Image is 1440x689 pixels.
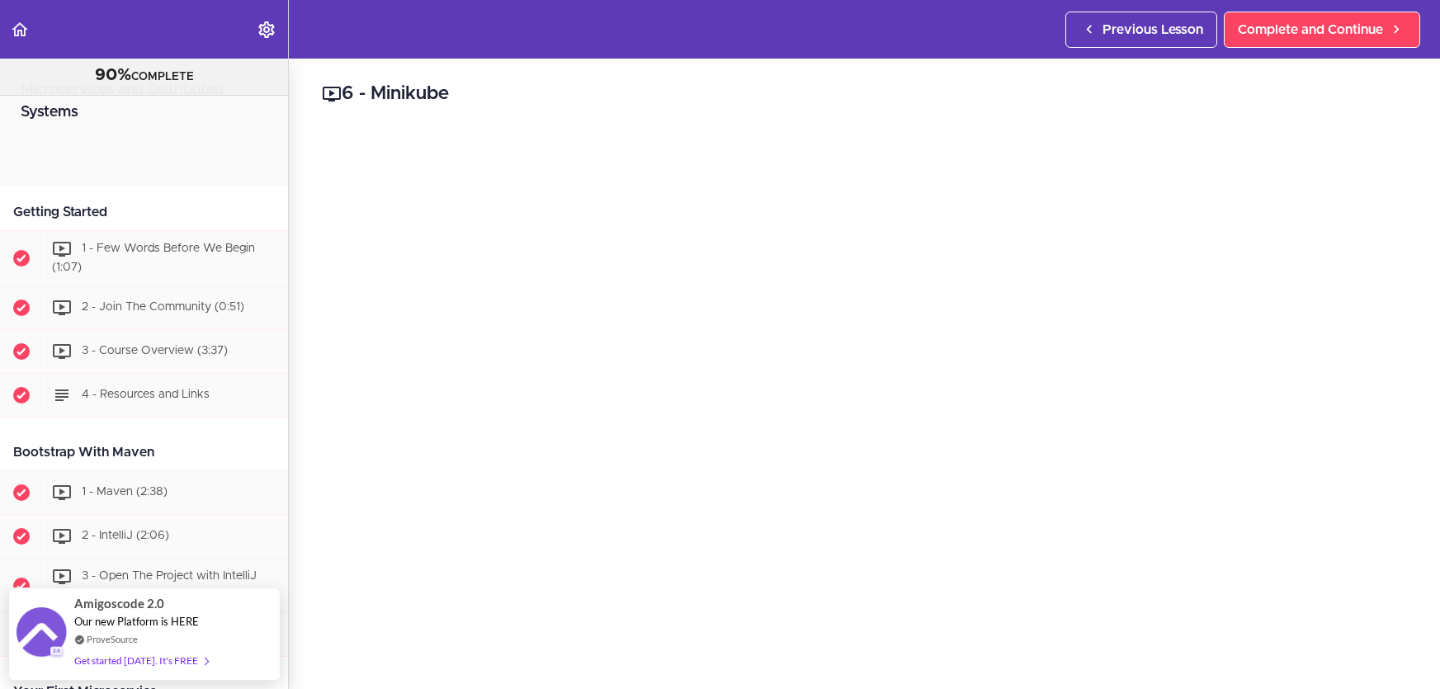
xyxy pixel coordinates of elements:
[322,80,1407,108] h2: 6 - Minikube
[257,20,276,40] svg: Settings Menu
[52,570,257,601] span: 3 - Open The Project with IntelliJ (1:40)
[1224,12,1420,48] a: Complete and Continue
[52,243,255,273] span: 1 - Few Words Before We Begin (1:07)
[87,632,138,646] a: ProveSource
[82,345,228,356] span: 3 - Course Overview (3:37)
[21,65,267,87] div: COMPLETE
[82,301,244,313] span: 2 - Join The Community (0:51)
[82,389,210,400] span: 4 - Resources and Links
[95,67,131,83] span: 90%
[10,20,30,40] svg: Back to course curriculum
[17,607,66,661] img: provesource social proof notification image
[1102,20,1203,40] span: Previous Lesson
[1238,20,1383,40] span: Complete and Continue
[74,594,164,613] span: Amigoscode 2.0
[1065,12,1217,48] a: Previous Lesson
[74,615,199,628] span: Our new Platform is HERE
[74,651,208,670] div: Get started [DATE]. It's FREE
[82,530,169,541] span: 2 - IntelliJ (2:06)
[82,486,168,498] span: 1 - Maven (2:38)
